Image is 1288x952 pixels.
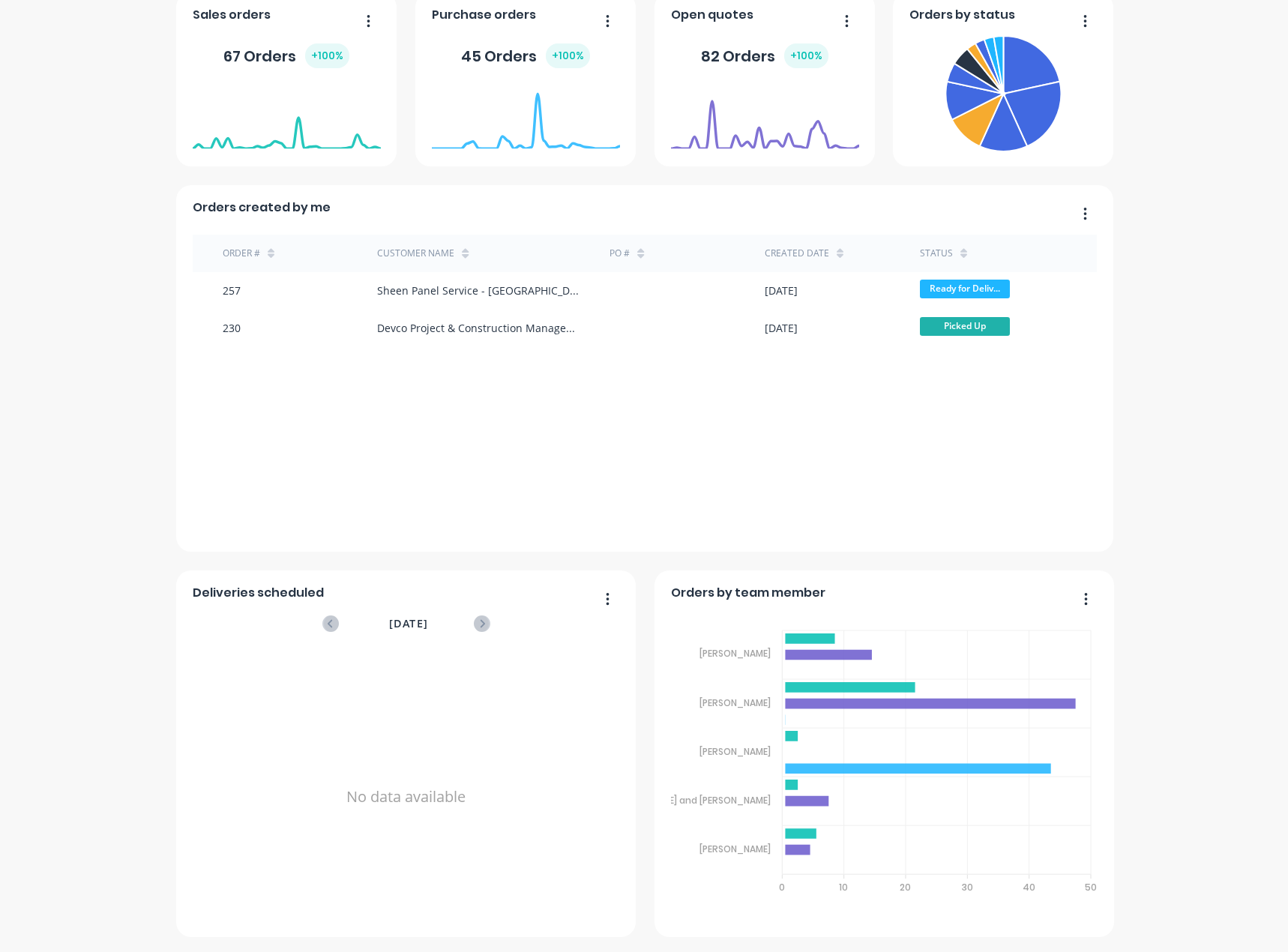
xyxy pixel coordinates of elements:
span: Deliveries scheduled [193,584,324,602]
div: [DATE] [765,320,798,336]
tspan: [PERSON_NAME] [699,647,771,660]
div: + 100 % [784,43,828,68]
tspan: 40 [1023,881,1035,894]
tspan: 30 [961,881,972,894]
tspan: 20 [900,881,911,894]
tspan: 50 [1085,881,1097,894]
tspan: 10 [839,881,848,894]
div: 45 Orders [461,43,590,68]
span: Orders by status [909,6,1015,24]
span: Picked Up [920,317,1010,336]
div: Devco Project & Construction Management [377,320,580,336]
div: + 100 % [546,43,590,68]
div: [DATE] [765,283,798,298]
div: 82 Orders [701,43,828,68]
div: Created date [765,247,829,260]
span: [DATE] [389,615,428,632]
tspan: 0 [778,881,784,894]
tspan: [PERSON_NAME] [699,696,771,708]
span: Ready for Deliv... [920,280,1010,298]
div: No data available [193,651,620,942]
span: Orders by team member [671,584,825,602]
div: Customer Name [377,247,454,260]
div: 257 [223,283,241,298]
tspan: [PERSON_NAME] and [PERSON_NAME] [606,794,771,807]
tspan: [PERSON_NAME] [699,745,771,758]
div: Order # [223,247,260,260]
span: Open quotes [671,6,753,24]
div: + 100 % [305,43,349,68]
div: PO # [610,247,630,260]
tspan: [PERSON_NAME] [699,843,771,855]
div: Sheen Panel Service - [GEOGRAPHIC_DATA] [377,283,580,298]
span: Purchase orders [432,6,536,24]
div: 67 Orders [223,43,349,68]
div: status [920,247,953,260]
span: Sales orders [193,6,271,24]
div: 230 [223,320,241,336]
